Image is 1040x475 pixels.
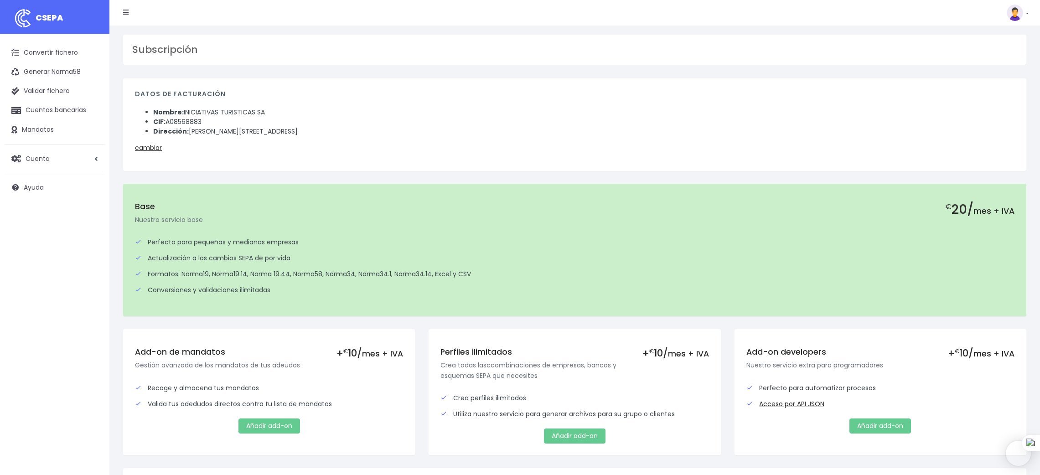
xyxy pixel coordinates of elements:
[135,360,403,370] p: Gestión avanzada de los mandatos de tus adeudos
[135,269,1014,279] div: Formatos: Norma19, Norma19.14, Norma 19.44, Norma58, Norma34, Norma34.1, Norma34.14, Excel y CSV
[945,201,952,212] small: €
[135,253,1014,263] div: Actualización a los cambios SEPA de por vida
[135,347,403,357] h5: Add-on de mandatos
[362,348,403,359] span: mes + IVA
[153,117,166,126] strong: CIF:
[135,215,1014,225] p: Nuestro servicio base
[135,237,1014,247] div: Perfecto para pequeñas y medianas empresas
[649,347,654,355] small: €
[343,347,348,355] small: €
[5,82,105,101] a: Validar fichero
[135,90,1014,103] h4: Datos de facturación
[746,360,1014,370] p: Nuestro servicio extra para programadores
[440,409,709,419] div: Utiliza nuestro servicio para generar archivos para su grupo o clientes
[24,183,44,192] span: Ayuda
[36,12,63,23] span: CSEPA
[5,101,105,120] a: Cuentas bancarias
[26,154,50,163] span: Cuenta
[642,347,709,359] div: + 10/
[1007,5,1023,21] img: profile
[849,418,911,434] a: Añadir add-on
[948,347,1014,359] div: + 10/
[132,44,1017,56] h3: Subscripción
[135,202,1014,212] h5: Base
[5,43,105,62] a: Convertir fichero
[153,108,184,117] strong: Nombre:
[746,347,1014,357] h5: Add-on developers
[759,399,824,409] a: Acceso por API JSON
[5,178,105,197] a: Ayuda
[5,62,105,82] a: Generar Norma58
[153,127,1014,136] li: [PERSON_NAME][STREET_ADDRESS]
[945,202,1014,217] h2: 20/
[5,120,105,139] a: Mandatos
[955,347,959,355] small: €
[135,285,1014,295] div: Conversiones y validaciones ilimitadas
[668,348,709,359] span: mes + IVA
[153,127,189,136] strong: Dirección:
[440,347,709,357] h5: Perfiles ilimitados
[973,206,1014,217] span: mes + IVA
[5,149,105,168] a: Cuenta
[135,399,403,409] div: Valida tus adedudos directos contra tu lista de mandatos
[973,348,1014,359] span: mes + IVA
[153,117,1014,127] li: A08568883
[135,143,162,152] a: cambiar
[11,7,34,30] img: logo
[746,383,1014,393] div: Perfecto para automatizar procesos
[440,360,709,381] p: Crea todas lasccombinaciones de empresas, bancos y esquemas SEPA que necesites
[440,393,709,403] div: Crea perfiles ilimitados
[336,347,403,359] div: + 10/
[135,383,403,393] div: Recoge y almacena tus mandatos
[238,418,300,434] a: Añadir add-on
[153,108,1014,117] li: INICIATIVAS TURISTICAS SA
[544,429,605,444] a: Añadir add-on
